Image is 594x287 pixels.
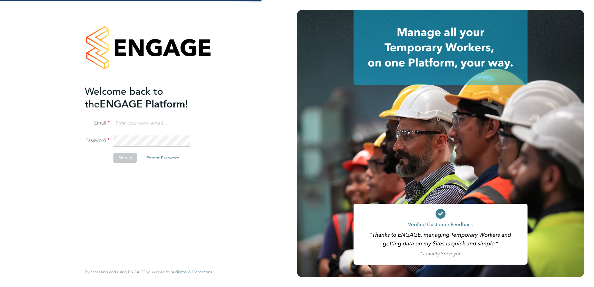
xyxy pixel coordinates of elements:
[113,153,137,163] button: Sign In
[176,270,212,275] a: Terms & Conditions
[85,85,163,110] span: Welcome back to the
[176,269,212,275] span: Terms & Conditions
[141,153,185,163] button: Forgot Password
[85,120,110,126] label: Email
[85,269,212,275] span: By accessing and using ENGAGE you agree to our
[113,118,190,129] input: Enter your work email...
[85,85,206,111] h2: ENGAGE Platform!
[85,137,110,144] label: Password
